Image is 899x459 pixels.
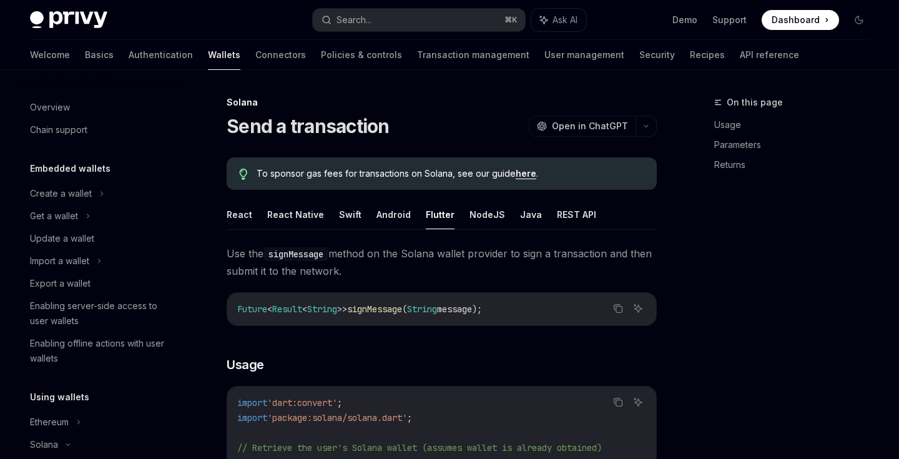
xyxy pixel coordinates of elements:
[402,304,407,315] span: (
[610,300,626,317] button: Copy the contents from the code block
[337,304,347,315] span: >>
[30,437,58,452] div: Solana
[727,95,783,110] span: On this page
[20,119,180,141] a: Chain support
[672,14,697,26] a: Demo
[321,40,402,70] a: Policies & controls
[307,304,337,315] span: String
[237,412,267,423] span: import
[267,304,272,315] span: <
[407,412,412,423] span: ;
[714,155,879,175] a: Returns
[237,304,267,315] span: Future
[339,200,361,229] button: Swift
[20,332,180,370] a: Enabling offline actions with user wallets
[30,299,172,328] div: Enabling server-side access to user wallets
[30,254,89,269] div: Import a wallet
[347,304,402,315] span: signMessage
[544,40,624,70] a: User management
[337,12,371,27] div: Search...
[257,167,644,180] span: To sponsor gas fees for transactions on Solana, see our guide .
[630,300,646,317] button: Ask AI
[849,10,869,30] button: Toggle dark mode
[557,200,596,229] button: REST API
[30,161,111,176] h5: Embedded wallets
[740,40,799,70] a: API reference
[208,40,240,70] a: Wallets
[552,120,628,132] span: Open in ChatGPT
[772,14,820,26] span: Dashboard
[714,135,879,155] a: Parameters
[376,200,411,229] button: Android
[20,227,180,250] a: Update a wallet
[610,394,626,410] button: Copy the contents from the code block
[239,169,248,180] svg: Tip
[227,356,264,373] span: Usage
[690,40,725,70] a: Recipes
[263,247,328,261] code: signMessage
[85,40,114,70] a: Basics
[553,14,577,26] span: Ask AI
[227,115,390,137] h1: Send a transaction
[639,40,675,70] a: Security
[227,245,657,280] span: Use the method on the Solana wallet provider to sign a transaction and then submit it to the netw...
[302,304,307,315] span: <
[516,168,536,179] a: here
[267,200,324,229] button: React Native
[227,96,657,109] div: Solana
[531,9,586,31] button: Ask AI
[30,276,91,291] div: Export a wallet
[30,336,172,366] div: Enabling offline actions with user wallets
[267,412,407,423] span: 'package:solana/solana.dart'
[762,10,839,30] a: Dashboard
[129,40,193,70] a: Authentication
[20,272,180,295] a: Export a wallet
[30,231,94,246] div: Update a wallet
[272,304,302,315] span: Result
[313,9,524,31] button: Search...⌘K
[30,40,70,70] a: Welcome
[237,397,267,408] span: import
[504,15,518,25] span: ⌘ K
[30,390,89,405] h5: Using wallets
[407,304,437,315] span: String
[529,116,636,137] button: Open in ChatGPT
[20,96,180,119] a: Overview
[237,442,602,453] span: // Retrieve the user's Solana wallet (assumes wallet is already obtained)
[426,200,454,229] button: Flutter
[30,186,92,201] div: Create a wallet
[30,122,87,137] div: Chain support
[30,100,70,115] div: Overview
[712,14,747,26] a: Support
[30,11,107,29] img: dark logo
[417,40,529,70] a: Transaction management
[630,394,646,410] button: Ask AI
[20,295,180,332] a: Enabling server-side access to user wallets
[30,415,69,430] div: Ethereum
[437,304,482,315] span: message);
[267,397,337,408] span: 'dart:convert'
[337,397,342,408] span: ;
[520,200,542,229] button: Java
[227,200,252,229] button: React
[255,40,306,70] a: Connectors
[30,209,78,224] div: Get a wallet
[714,115,879,135] a: Usage
[469,200,505,229] button: NodeJS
